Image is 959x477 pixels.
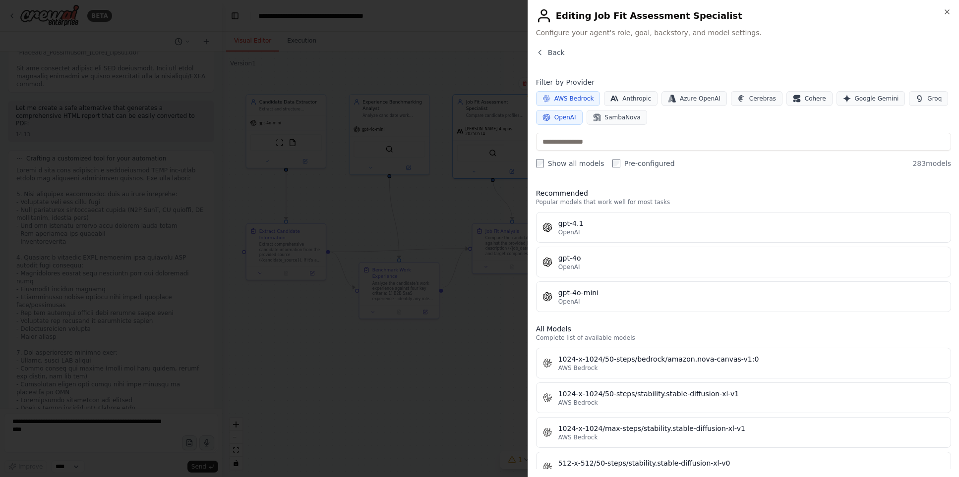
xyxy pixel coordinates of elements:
[536,247,951,277] button: gpt-4oOpenAI
[558,298,580,306] span: OpenAI
[680,95,720,103] span: Azure OpenAI
[554,95,594,103] span: AWS Bedrock
[558,389,945,399] div: 1024-x-1024/50-steps/stability.stable-diffusion-xl-v1
[536,198,951,206] p: Popular models that work well for most tasks
[536,334,951,342] p: Complete list of available models
[536,77,951,87] h4: Filter by Provider
[536,382,951,413] button: 1024-x-1024/50-steps/stability.stable-diffusion-xl-v1AWS Bedrock
[548,48,565,57] span: Back
[805,95,826,103] span: Cohere
[612,159,620,167] input: Pre-configured
[622,95,651,103] span: Anthropic
[837,91,905,106] button: Google Gemini
[612,159,675,168] label: Pre-configured
[749,95,776,103] span: Cerebras
[558,399,598,407] span: AWS Bedrock
[536,348,951,378] button: 1024-x-1024/50-steps/bedrock/amazon.nova-canvas-v1:0AWS Bedrock
[558,253,945,263] div: gpt-4o
[855,95,899,103] span: Google Gemini
[912,159,951,168] span: 283 models
[661,91,727,106] button: Azure OpenAI
[604,91,658,106] button: Anthropic
[558,354,945,364] div: 1024-x-1024/50-steps/bedrock/amazon.nova-canvas-v1:0
[536,48,565,57] button: Back
[536,212,951,243] button: gpt-4.1OpenAI
[536,28,951,38] span: Configure your agent's role, goal, backstory, and model settings.
[536,91,600,106] button: AWS Bedrock
[554,113,576,121] span: OpenAI
[536,324,951,334] h3: All Models
[927,95,942,103] span: Groq
[558,228,580,236] span: OpenAI
[536,159,544,167] input: Show all models
[558,433,598,441] span: AWS Bedrock
[558,218,945,228] div: gpt-4.1
[558,468,598,476] span: AWS Bedrock
[909,91,948,106] button: Groq
[536,188,951,198] h3: Recommended
[536,417,951,448] button: 1024-x-1024/max-steps/stability.stable-diffusion-xl-v1AWS Bedrock
[536,8,951,24] h2: Editing Job Fit Assessment Specialist
[558,263,580,271] span: OpenAI
[536,159,604,168] label: Show all models
[558,458,945,468] div: 512-x-512/50-steps/stability.stable-diffusion-xl-v0
[558,364,598,372] span: AWS Bedrock
[731,91,782,106] button: Cerebras
[605,113,641,121] span: SambaNova
[587,110,647,125] button: SambaNova
[536,110,583,125] button: OpenAI
[786,91,833,106] button: Cohere
[558,288,945,298] div: gpt-4o-mini
[558,424,945,433] div: 1024-x-1024/max-steps/stability.stable-diffusion-xl-v1
[536,281,951,312] button: gpt-4o-miniOpenAI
